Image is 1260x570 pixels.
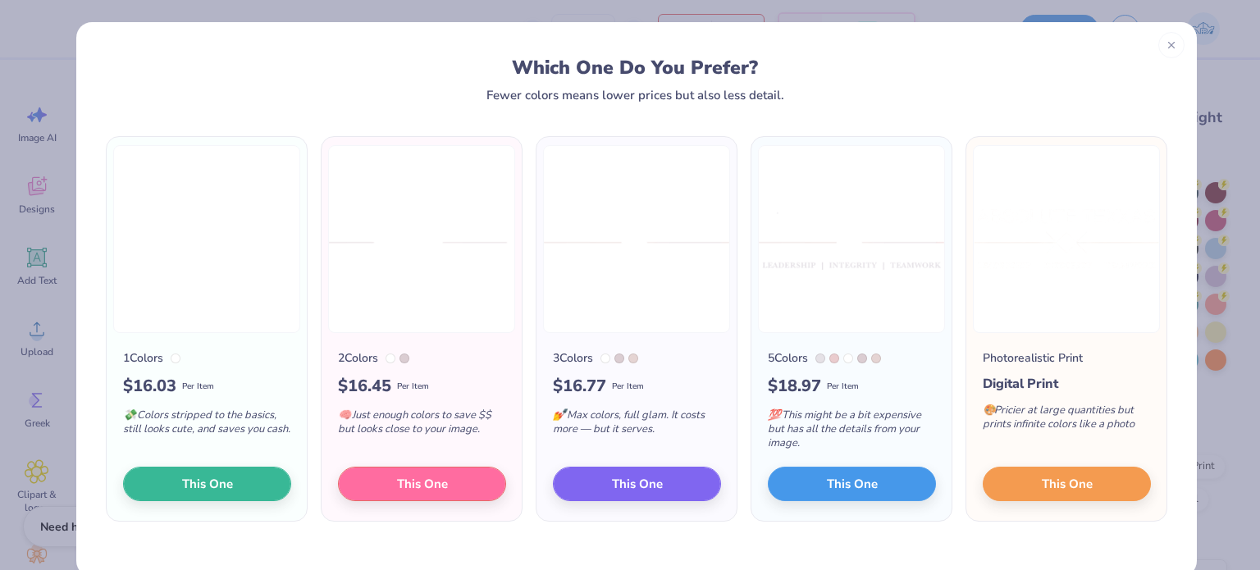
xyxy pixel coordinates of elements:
[338,374,391,399] span: $ 16.45
[614,353,624,363] div: 5245 C
[399,353,409,363] div: 5245 C
[983,403,996,417] span: 🎨
[827,381,859,393] span: Per Item
[983,467,1151,501] button: This One
[612,381,644,393] span: Per Item
[123,349,163,367] div: 1 Colors
[553,349,593,367] div: 3 Colors
[123,467,291,501] button: This One
[983,374,1151,394] div: Digital Print
[768,408,781,422] span: 💯
[328,145,515,333] img: 2 color option
[543,145,730,333] img: 3 color option
[973,145,1160,333] img: Photorealistic preview
[113,145,300,333] img: 1 color option
[843,353,853,363] div: White
[768,374,821,399] span: $ 18.97
[829,353,839,363] div: 691 C
[396,475,447,494] span: This One
[1041,475,1092,494] span: This One
[768,349,808,367] div: 5 Colors
[857,353,867,363] div: 5245 C
[171,353,180,363] div: White
[553,374,606,399] span: $ 16.77
[338,408,351,422] span: 🧠
[983,394,1151,448] div: Pricier at large quantities but prints infinite colors like a photo
[768,467,936,501] button: This One
[486,89,784,102] div: Fewer colors means lower prices but also less detail.
[758,145,945,333] img: 5 color option
[983,349,1083,367] div: Photorealistic Print
[553,467,721,501] button: This One
[553,399,721,453] div: Max colors, full glam. It costs more — but it serves.
[123,408,136,422] span: 💸
[181,475,232,494] span: This One
[121,57,1150,79] div: Which One Do You Prefer?
[123,374,176,399] span: $ 16.03
[386,353,395,363] div: White
[826,475,877,494] span: This One
[815,353,825,363] div: 663 C
[768,399,936,467] div: This might be a bit expensive but has all the details from your image.
[553,408,566,422] span: 💅
[338,399,506,453] div: Just enough colors to save $$ but looks close to your image.
[338,349,378,367] div: 2 Colors
[182,381,214,393] span: Per Item
[871,353,881,363] div: 7604 C
[600,353,610,363] div: White
[611,475,662,494] span: This One
[123,399,291,453] div: Colors stripped to the basics, still looks cute, and saves you cash.
[338,467,506,501] button: This One
[628,353,638,363] div: 7604 C
[397,381,429,393] span: Per Item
